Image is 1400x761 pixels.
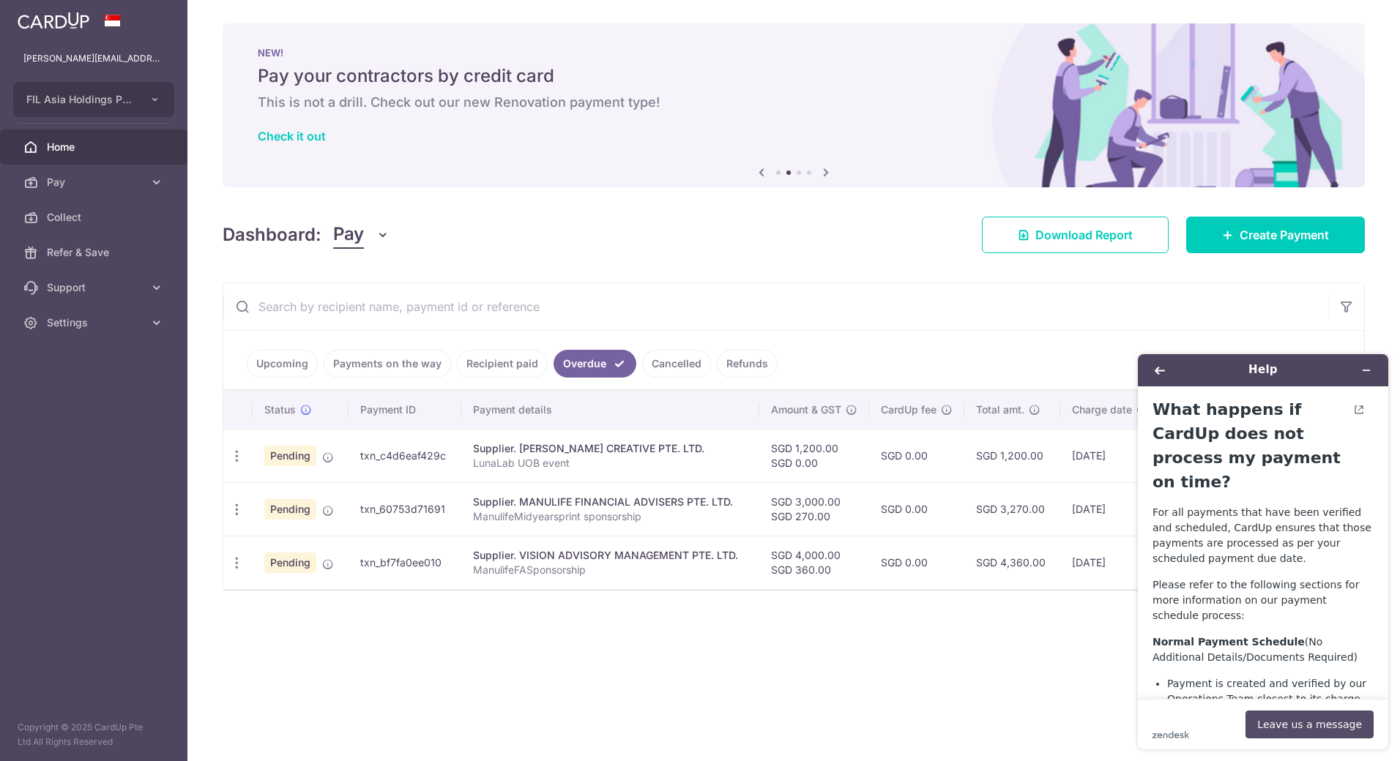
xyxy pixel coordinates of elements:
span: Pay [47,175,144,190]
td: SGD 3,000.00 SGD 270.00 [759,482,869,536]
a: Refunds [717,350,778,378]
a: Download Report [982,217,1169,253]
p: LunaLab UOB event [473,456,748,471]
span: Download Report [1035,226,1133,244]
button: Leave us a message [119,368,247,396]
span: Refer & Save [47,245,144,260]
td: txn_60753d71691 [349,482,461,536]
a: Recipient paid [457,350,548,378]
span: Pending [264,446,316,466]
a: Payments on the way [324,350,451,378]
th: Payment details [461,391,759,429]
td: SGD 0.00 [869,482,964,536]
span: Support [47,280,144,295]
a: Upcoming [247,350,318,378]
span: FIL Asia Holdings Pte Limited [26,92,135,107]
td: SGD 0.00 [869,536,964,589]
span: Total amt. [976,402,1024,417]
a: Check it out [258,129,326,143]
span: Amount & GST [771,402,841,417]
td: SGD 1,200.00 [964,429,1060,482]
li: Payment is created and verified by our Operations Team closest to its charge date i.e. if charge ... [41,334,247,441]
span: Status [264,402,296,417]
span: Create Payment [1240,226,1329,244]
span: CardUp fee [881,402,937,417]
span: Home [47,140,144,154]
h4: Dashboard: [223,222,321,248]
td: [DATE] [1060,429,1163,482]
td: SGD 4,360.00 [964,536,1060,589]
p: ManulifeFASponsorship [473,563,748,577]
td: SGD 0.00 [869,429,964,482]
td: txn_c4d6eaf429c [349,429,461,482]
td: SGD 3,270.00 [964,482,1060,536]
span: Pending [264,499,316,520]
button: FIL Asia Holdings Pte Limited [13,82,174,117]
td: SGD 4,000.00 SGD 360.00 [759,536,869,589]
h6: This is not a drill. Check out our new Renovation payment type! [258,94,1330,111]
p: NEW! [258,47,1330,59]
span: Pay [333,221,364,249]
div: Supplier. [PERSON_NAME] CREATIVE PTE. LTD. [473,441,748,456]
h5: Pay your contractors by credit card [258,64,1330,88]
img: CardUp [18,12,89,29]
span: Help [33,10,63,23]
a: Cancelled [642,350,711,378]
p: [PERSON_NAME][EMAIL_ADDRESS][DOMAIN_NAME] [23,51,164,66]
span: Settings [47,315,144,330]
p: ManulifeMidyearsprint sponsorship [473,509,748,524]
div: Supplier. VISION ADVISORY MANAGEMENT PTE. LTD. [473,548,748,563]
td: SGD 1,200.00 SGD 0.00 [759,429,869,482]
th: Payment ID [349,391,461,429]
td: [DATE] [1060,482,1163,536]
button: Pay [333,221,390,249]
span: Charge date [1072,402,1132,417]
div: Supplier. MANULIFE FINANCIAL ADVISERS PTE. LTD. [473,495,748,509]
input: Search by recipient name, payment id or reference [223,283,1329,330]
span: Collect [47,210,144,225]
span: Pending [264,552,316,573]
td: [DATE] [1060,536,1163,589]
img: Renovation banner [223,23,1365,187]
a: Create Payment [1186,217,1365,253]
a: Overdue [554,350,636,378]
td: txn_bf7fa0ee010 [349,536,461,589]
iframe: Find more information here [1126,342,1400,761]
